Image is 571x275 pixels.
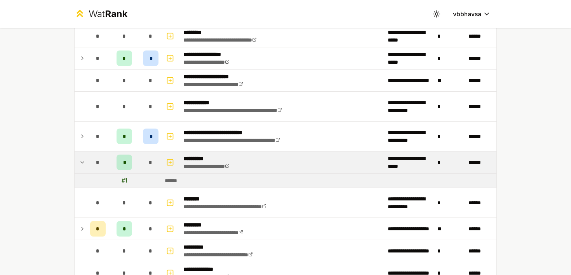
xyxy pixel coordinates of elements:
[453,9,481,19] span: vbbhavsa
[89,8,127,20] div: Wat
[122,177,127,184] div: # 1
[74,8,127,20] a: WatRank
[105,8,127,19] span: Rank
[447,7,497,21] button: vbbhavsa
